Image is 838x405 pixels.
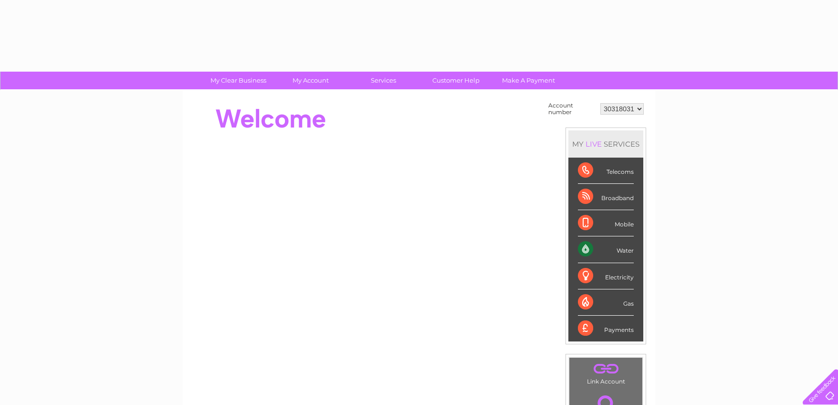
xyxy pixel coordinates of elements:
[578,236,634,263] div: Water
[568,130,643,158] div: MY SERVICES
[272,72,350,89] a: My Account
[199,72,278,89] a: My Clear Business
[578,184,634,210] div: Broadband
[417,72,495,89] a: Customer Help
[584,139,604,149] div: LIVE
[344,72,423,89] a: Services
[578,316,634,341] div: Payments
[578,210,634,236] div: Mobile
[489,72,568,89] a: Make A Payment
[546,100,598,118] td: Account number
[578,289,634,316] div: Gas
[572,360,640,377] a: .
[569,357,643,387] td: Link Account
[578,158,634,184] div: Telecoms
[578,263,634,289] div: Electricity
